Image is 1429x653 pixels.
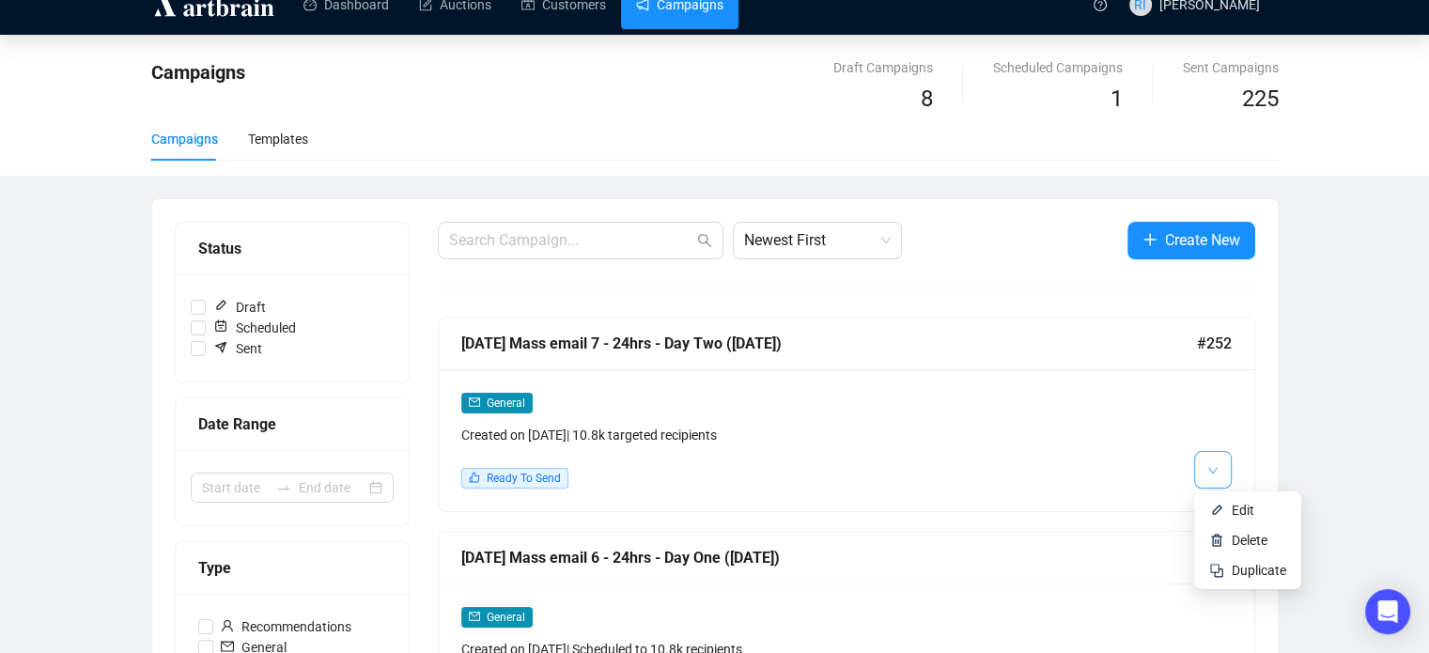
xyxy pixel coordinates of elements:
[1197,332,1232,355] span: #252
[1232,533,1267,548] span: Delete
[213,616,359,637] span: Recommendations
[487,611,525,624] span: General
[1183,57,1279,78] div: Sent Campaigns
[461,425,1036,445] div: Created on [DATE] | 10.8k targeted recipients
[1232,503,1254,518] span: Edit
[993,57,1123,78] div: Scheduled Campaigns
[833,57,933,78] div: Draft Campaigns
[198,556,386,580] div: Type
[151,129,218,149] div: Campaigns
[487,396,525,410] span: General
[299,477,365,498] input: End date
[276,480,291,495] span: to
[1207,465,1219,476] span: down
[206,338,270,359] span: Sent
[921,86,933,112] span: 8
[1242,86,1279,112] span: 225
[1209,503,1224,518] img: svg+xml;base64,PHN2ZyB4bWxucz0iaHR0cDovL3d3dy53My5vcmcvMjAwMC9zdmciIHhtbG5zOnhsaW5rPSJodHRwOi8vd3...
[1142,232,1157,247] span: plus
[469,611,480,622] span: mail
[438,317,1255,512] a: [DATE] Mass email 7 - 24hrs - Day Two ([DATE])#252mailGeneralCreated on [DATE]| 10.8k targeted re...
[1111,86,1123,112] span: 1
[1209,533,1224,548] img: svg+xml;base64,PHN2ZyB4bWxucz0iaHR0cDovL3d3dy53My5vcmcvMjAwMC9zdmciIHhtbG5zOnhsaW5rPSJodHRwOi8vd3...
[276,480,291,495] span: swap-right
[198,237,386,260] div: Status
[1165,228,1240,252] span: Create New
[206,318,303,338] span: Scheduled
[461,332,1197,355] div: [DATE] Mass email 7 - 24hrs - Day Two ([DATE])
[1365,589,1410,634] div: Open Intercom Messenger
[744,223,891,258] span: Newest First
[1232,563,1286,578] span: Duplicate
[221,640,234,653] span: mail
[469,396,480,408] span: mail
[221,619,234,632] span: user
[206,297,273,318] span: Draft
[248,129,308,149] div: Templates
[151,61,245,84] span: Campaigns
[198,412,386,436] div: Date Range
[469,472,480,483] span: like
[202,477,269,498] input: Start date
[697,233,712,248] span: search
[461,546,1197,569] div: [DATE] Mass email 6 - 24hrs - Day One ([DATE])
[487,472,561,485] span: Ready To Send
[1209,563,1224,578] img: svg+xml;base64,PHN2ZyB4bWxucz0iaHR0cDovL3d3dy53My5vcmcvMjAwMC9zdmciIHdpZHRoPSIyNCIgaGVpZ2h0PSIyNC...
[449,229,693,252] input: Search Campaign...
[1127,222,1255,259] button: Create New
